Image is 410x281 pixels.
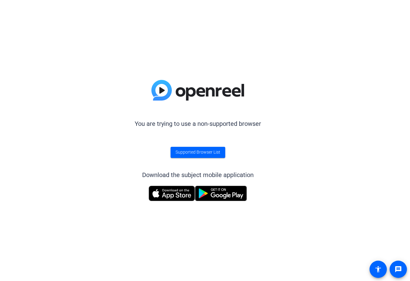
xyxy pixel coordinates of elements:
p: You are trying to use a non-supported browser [135,119,261,128]
div: Download the subject mobile application [142,170,254,180]
mat-icon: accessibility [374,266,382,273]
img: Get it on Google Play [195,186,247,201]
a: Supported Browser List [171,147,225,158]
span: Supported Browser List [175,149,220,155]
mat-icon: message [395,266,402,273]
img: blue-gradient.svg [151,80,244,100]
img: Download on the App Store [149,186,195,201]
